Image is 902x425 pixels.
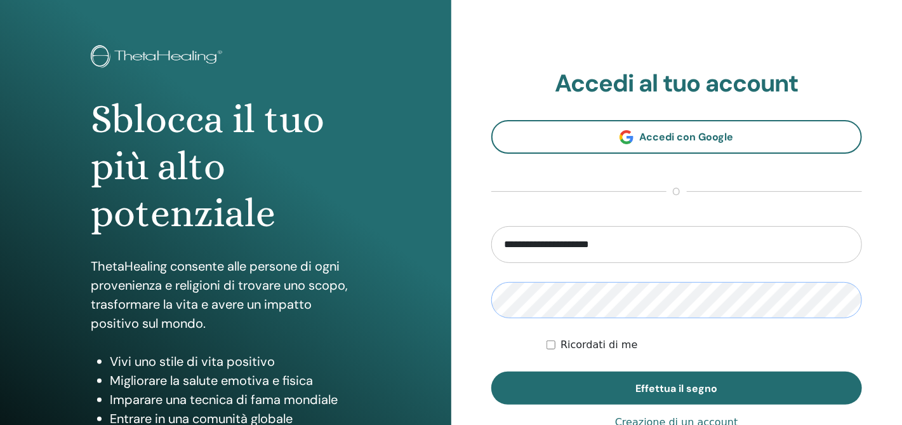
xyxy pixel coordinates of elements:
[491,372,863,405] button: Effettua il segno
[547,337,862,353] div: Tienimi autenticato a tempo indeterminato o fino a quando non logoro manualmente
[91,96,360,238] h1: Sblocca il tuo più alto potenziale
[635,382,717,395] span: Effettua il segno
[91,257,360,333] p: ThetaHealing consente alle persone di ogni provenienza e religioni di trovare uno scopo, trasform...
[491,120,863,154] a: Accedi con Google
[110,390,360,409] li: Imparare una tecnica di fama mondiale
[640,130,734,144] span: Accedi con Google
[560,337,637,353] label: Ricordati di me
[110,352,360,371] li: Vivi uno stile di vita positivo
[491,69,863,98] h2: Accedi al tuo account
[667,184,687,199] span: o
[110,371,360,390] li: Migliorare la salute emotiva e fisica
